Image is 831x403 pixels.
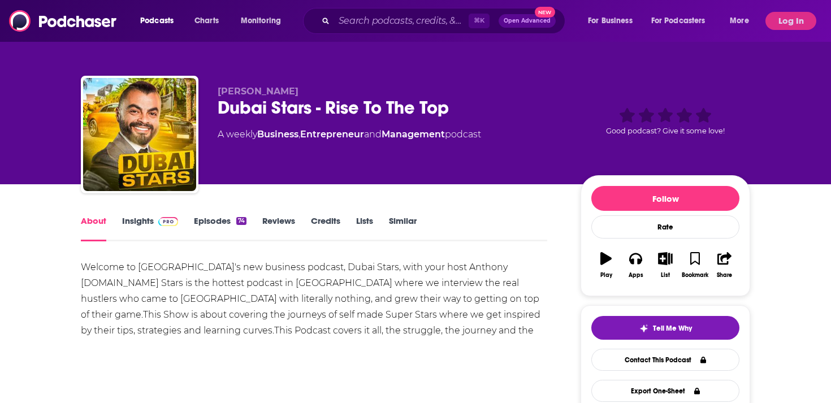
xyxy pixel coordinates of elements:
button: open menu [580,12,647,30]
button: Log In [765,12,816,30]
div: Bookmark [682,272,708,279]
button: tell me why sparkleTell Me Why [591,316,739,340]
a: Charts [187,12,226,30]
div: 74 [236,217,246,225]
div: Welcome to [GEOGRAPHIC_DATA]'s new business podcast, Dubai Stars, with your host Anthony [DOMAIN_... [81,259,547,354]
div: Share [717,272,732,279]
button: Apps [621,245,650,285]
input: Search podcasts, credits, & more... [334,12,469,30]
span: and [364,129,382,140]
a: InsightsPodchaser Pro [122,215,178,241]
span: Monitoring [241,13,281,29]
span: Open Advanced [504,18,551,24]
button: List [651,245,680,285]
button: Open AdvancedNew [499,14,556,28]
div: Play [600,272,612,279]
button: Play [591,245,621,285]
span: [PERSON_NAME] [218,86,298,97]
span: Charts [194,13,219,29]
span: For Business [588,13,633,29]
a: Business [257,129,298,140]
button: Bookmark [680,245,709,285]
span: New [535,7,555,18]
span: For Podcasters [651,13,706,29]
a: Contact This Podcast [591,349,739,371]
span: More [730,13,749,29]
div: List [661,272,670,279]
span: Podcasts [140,13,174,29]
a: About [81,215,106,241]
img: Podchaser - Follow, Share and Rate Podcasts [9,10,118,32]
span: Tell Me Why [653,324,692,333]
a: Entrepreneur [300,129,364,140]
a: Reviews [262,215,295,241]
button: Share [710,245,739,285]
span: , [298,129,300,140]
img: Dubai Stars - Rise To The Top [83,78,196,191]
div: Search podcasts, credits, & more... [314,8,576,34]
a: Management [382,129,445,140]
div: A weekly podcast [218,128,481,141]
button: open menu [722,12,763,30]
img: tell me why sparkle [639,324,648,333]
a: Credits [311,215,340,241]
a: Episodes74 [194,215,246,241]
a: Similar [389,215,417,241]
button: open menu [132,12,188,30]
div: Rate [591,215,739,239]
div: Apps [629,272,643,279]
button: Export One-Sheet [591,380,739,402]
button: Follow [591,186,739,211]
span: ⌘ K [469,14,490,28]
a: Lists [356,215,373,241]
button: open menu [233,12,296,30]
img: Podchaser Pro [158,217,178,226]
button: open menu [644,12,722,30]
div: Good podcast? Give it some love! [581,86,750,156]
span: Good podcast? Give it some love! [606,127,725,135]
